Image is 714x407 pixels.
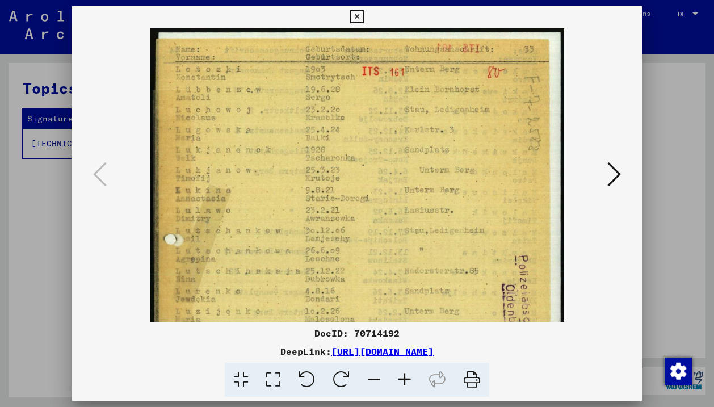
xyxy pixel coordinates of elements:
a: [URL][DOMAIN_NAME] [331,346,434,357]
div: DeepLink: [72,345,642,358]
div: DocID: 70714192 [72,326,642,340]
img: Zustimmung ändern [665,358,692,385]
div: Zustimmung ändern [664,357,691,384]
